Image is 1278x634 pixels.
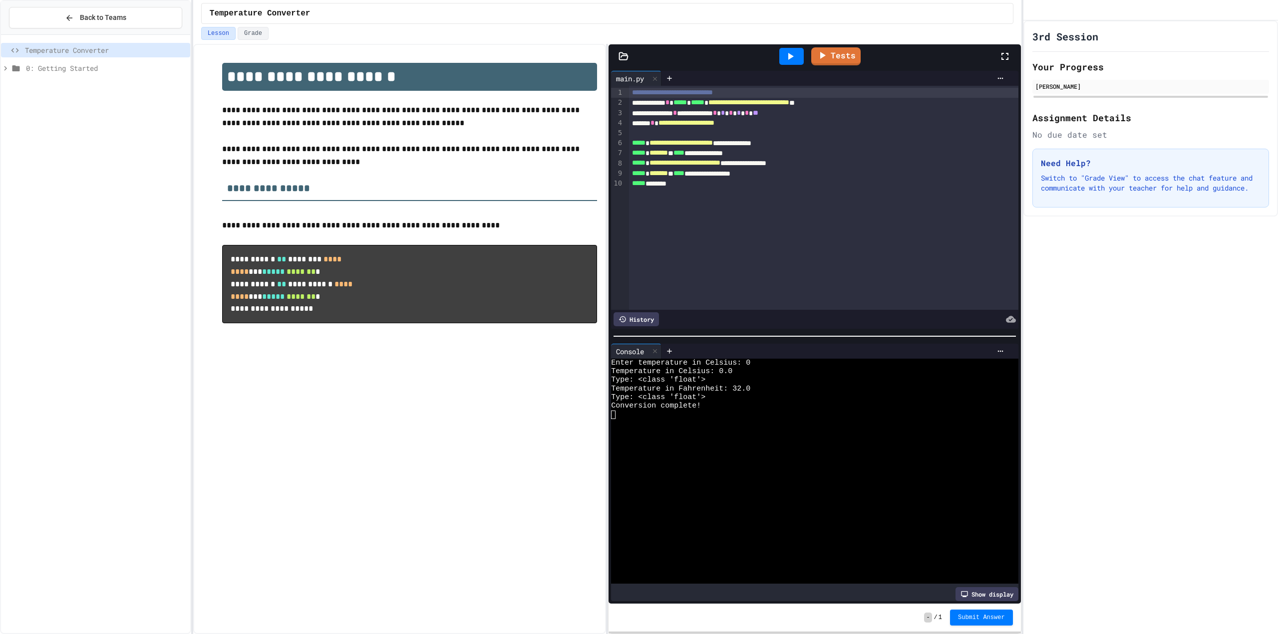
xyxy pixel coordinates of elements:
div: 2 [611,98,624,108]
span: Temperature in Celsius: 0.0 [611,367,732,376]
span: Type: <class 'float'> [611,376,705,384]
span: - [924,613,932,623]
h2: Assignment Details [1032,111,1269,125]
span: Temperature in Fahrenheit: 32.0 [611,385,750,393]
div: 7 [611,148,624,158]
span: Back to Teams [80,12,126,23]
div: History [614,312,659,326]
div: No due date set [1032,129,1269,141]
h2: Your Progress [1032,60,1269,74]
button: Submit Answer [950,610,1013,626]
button: Lesson [201,27,236,40]
div: Console [611,346,649,357]
div: 5 [611,128,624,138]
div: 6 [611,138,624,148]
div: 8 [611,159,624,169]
div: Show display [956,587,1018,601]
div: 9 [611,169,624,179]
p: Switch to "Grade View" to access the chat feature and communicate with your teacher for help and ... [1041,173,1261,193]
button: Grade [238,27,269,40]
a: Tests [811,47,861,65]
div: main.py [611,71,661,86]
h3: Need Help? [1041,157,1261,169]
span: Temperature Converter [210,7,311,19]
span: / [934,614,938,622]
div: [PERSON_NAME] [1035,82,1266,91]
h1: 3rd Session [1032,29,1098,43]
div: Console [611,344,661,359]
div: main.py [611,73,649,84]
span: Submit Answer [958,614,1005,622]
button: Back to Teams [9,7,182,28]
div: 10 [611,179,624,189]
div: 4 [611,118,624,128]
span: Temperature Converter [25,45,186,55]
span: Enter temperature in Celsius: 0 [611,359,750,367]
span: 0: Getting Started [26,63,186,73]
span: Type: <class 'float'> [611,393,705,402]
div: 1 [611,88,624,98]
div: 3 [611,108,624,118]
span: Conversion complete! [611,402,701,410]
span: 1 [939,614,942,622]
